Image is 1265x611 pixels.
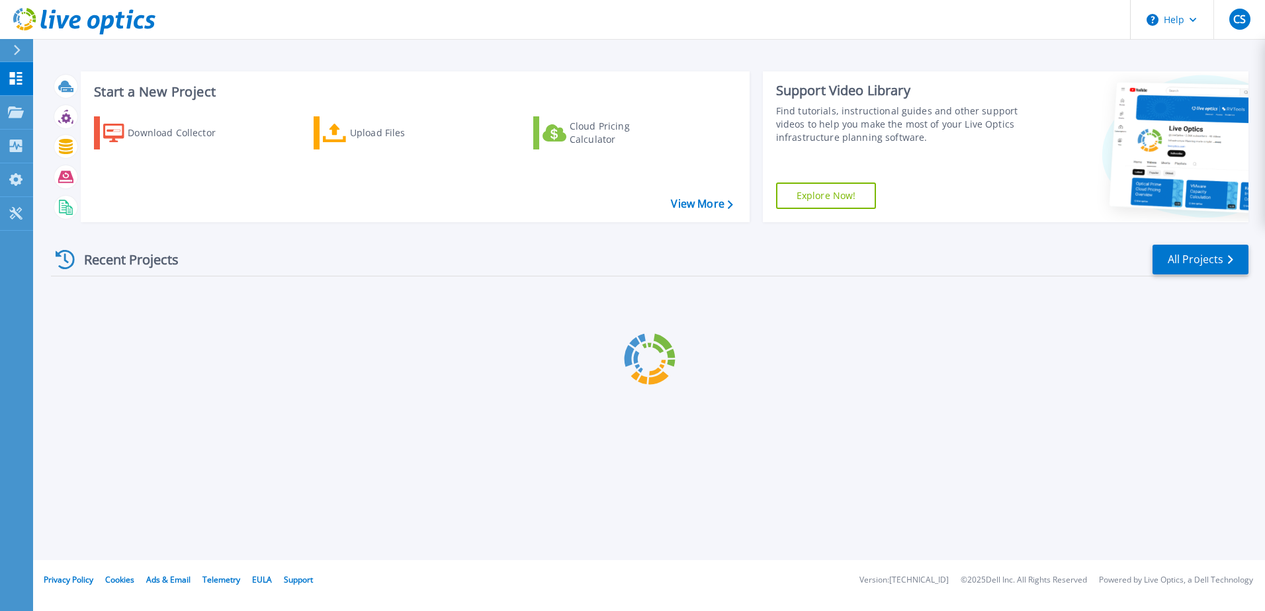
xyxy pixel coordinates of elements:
li: Powered by Live Optics, a Dell Technology [1099,576,1253,585]
div: Upload Files [350,120,456,146]
h3: Start a New Project [94,85,732,99]
a: Privacy Policy [44,574,93,585]
div: Find tutorials, instructional guides and other support videos to help you make the most of your L... [776,104,1024,144]
a: Cloud Pricing Calculator [533,116,681,149]
a: View More [671,198,732,210]
div: Support Video Library [776,82,1024,99]
li: Version: [TECHNICAL_ID] [859,576,949,585]
div: Recent Projects [51,243,196,276]
a: Telemetry [202,574,240,585]
a: All Projects [1153,245,1248,274]
span: CS [1233,14,1246,24]
div: Download Collector [128,120,234,146]
a: Ads & Email [146,574,191,585]
a: Download Collector [94,116,241,149]
a: Support [284,574,313,585]
a: EULA [252,574,272,585]
div: Cloud Pricing Calculator [570,120,676,146]
li: © 2025 Dell Inc. All Rights Reserved [961,576,1087,585]
a: Explore Now! [776,183,877,209]
a: Cookies [105,574,134,585]
a: Upload Files [314,116,461,149]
